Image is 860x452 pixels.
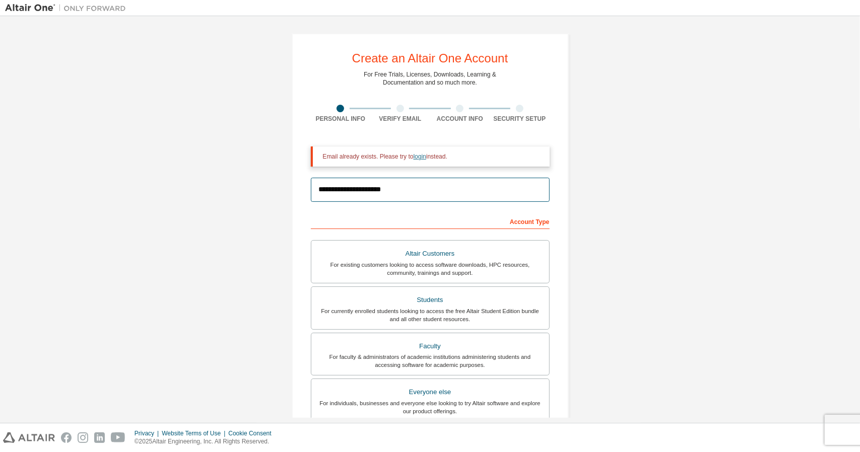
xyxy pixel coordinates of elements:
div: For Free Trials, Licenses, Downloads, Learning & Documentation and so much more. [364,70,496,87]
div: Verify Email [370,115,430,123]
div: Security Setup [490,115,550,123]
div: Account Type [311,213,550,229]
div: Personal Info [311,115,371,123]
div: For currently enrolled students looking to access the free Altair Student Edition bundle and all ... [317,307,543,323]
div: Account Info [430,115,490,123]
img: facebook.svg [61,432,72,443]
div: Altair Customers [317,247,543,261]
p: © 2025 Altair Engineering, Inc. All Rights Reserved. [135,437,278,446]
img: instagram.svg [78,432,88,443]
div: Students [317,293,543,307]
div: Faculty [317,339,543,353]
a: login [414,153,426,160]
div: For existing customers looking to access software downloads, HPC resources, community, trainings ... [317,261,543,277]
img: altair_logo.svg [3,432,55,443]
div: Everyone else [317,385,543,399]
div: Email already exists. Please try to instead. [323,153,542,161]
div: For faculty & administrators of academic institutions administering students and accessing softwa... [317,353,543,369]
div: Create an Altair One Account [352,52,508,64]
img: Altair One [5,3,131,13]
img: linkedin.svg [94,432,105,443]
div: Cookie Consent [228,429,277,437]
img: youtube.svg [111,432,125,443]
div: Website Terms of Use [162,429,228,437]
div: For individuals, businesses and everyone else looking to try Altair software and explore our prod... [317,399,543,415]
div: Privacy [135,429,162,437]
